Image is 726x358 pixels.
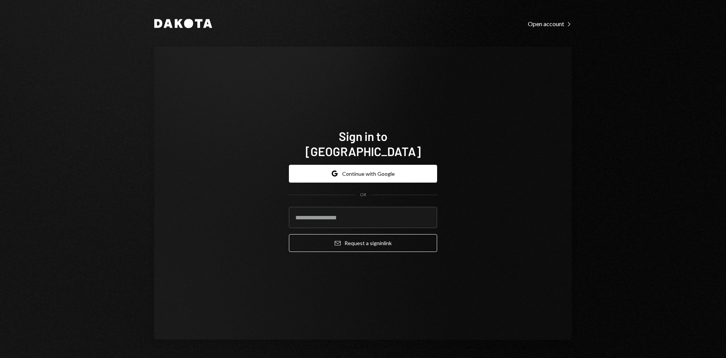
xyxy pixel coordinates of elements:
button: Continue with Google [289,165,437,183]
div: Open account [528,20,572,28]
div: OR [360,192,366,198]
h1: Sign in to [GEOGRAPHIC_DATA] [289,128,437,159]
button: Request a signinlink [289,234,437,252]
a: Open account [528,19,572,28]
